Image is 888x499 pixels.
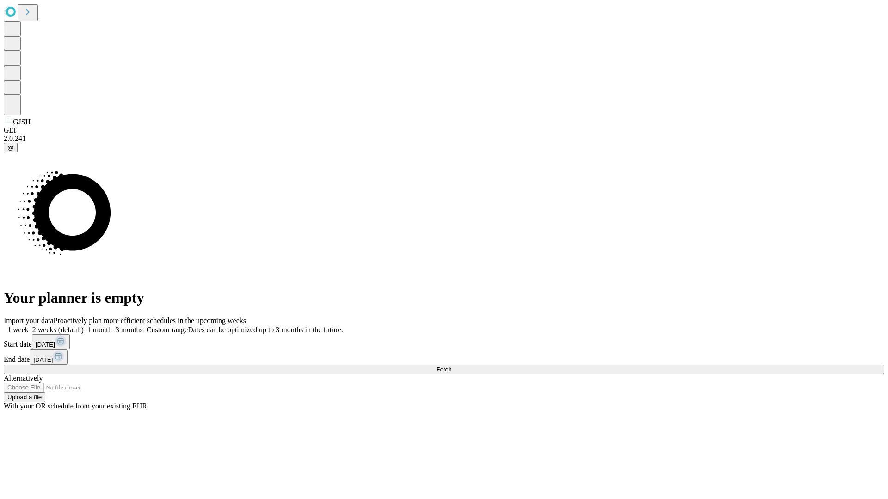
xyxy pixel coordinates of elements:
span: Dates can be optimized up to 3 months in the future. [188,326,343,334]
span: 1 month [87,326,112,334]
div: End date [4,349,884,365]
button: @ [4,143,18,152]
span: [DATE] [36,341,55,348]
span: 1 week [7,326,29,334]
div: GEI [4,126,884,134]
span: @ [7,144,14,151]
h1: Your planner is empty [4,289,884,306]
button: Fetch [4,365,884,374]
span: Fetch [436,366,451,373]
span: Custom range [147,326,188,334]
span: 2 weeks (default) [32,326,84,334]
span: [DATE] [33,356,53,363]
span: Import your data [4,316,54,324]
span: Proactively plan more efficient schedules in the upcoming weeks. [54,316,248,324]
button: [DATE] [32,334,70,349]
span: GJSH [13,118,31,126]
div: 2.0.241 [4,134,884,143]
button: [DATE] [30,349,68,365]
button: Upload a file [4,392,45,402]
span: With your OR schedule from your existing EHR [4,402,147,410]
span: Alternatively [4,374,43,382]
span: 3 months [116,326,143,334]
div: Start date [4,334,884,349]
